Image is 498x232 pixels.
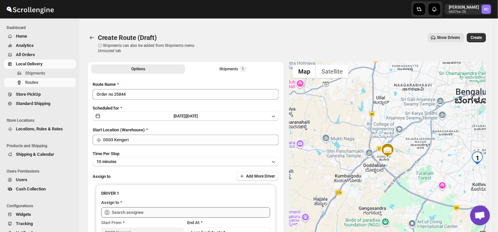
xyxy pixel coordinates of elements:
[93,157,279,166] button: 10 minutes
[101,199,119,206] div: Assign to
[101,220,121,225] span: Start From
[93,82,116,87] span: Route Name
[220,66,247,72] div: Shipments
[93,151,119,156] span: Time Per Stop
[471,151,484,165] div: 1
[93,106,119,111] span: Scheduled for
[246,174,275,179] span: Add More Driver
[4,219,76,228] button: Tracking
[4,78,76,87] button: Routes
[16,43,34,48] span: Analytics
[131,66,145,72] span: Options
[449,5,479,10] p: [PERSON_NAME]
[237,172,279,181] button: Add More Driver
[4,184,76,194] button: Cash Collection
[4,41,76,50] button: Analytics
[101,190,270,197] h3: DRIVER 1
[4,150,76,159] button: Shipping & Calendar
[186,114,198,118] span: [DATE]
[25,80,38,85] span: Routes
[242,66,244,72] span: 1
[484,7,489,12] text: RC
[7,169,76,174] span: Users Permissions
[5,1,55,17] img: ScrollEngine
[316,65,349,78] button: Show satellite imagery
[187,64,280,74] button: Selected Shipments
[93,127,145,132] span: Start Location (Warehouse)
[112,207,270,218] input: Search assignee
[482,5,491,14] span: Rahul Chopra
[4,50,76,59] button: All Orders
[97,159,116,164] span: 10 minutes
[445,4,492,15] button: User menu
[16,101,50,106] span: Standard Shipping
[16,61,43,66] span: Local Delivery
[428,33,464,42] button: Show Drivers
[16,126,63,131] span: Locations, Rules & Rates
[98,34,157,42] span: Create Route (Draft)
[93,89,279,100] input: Eg: Bengaluru Route
[187,219,270,226] div: End At
[16,177,27,182] span: Users
[7,118,76,123] span: Store Locations
[93,174,110,179] span: Assign to
[93,112,279,121] button: [DATE]|[DATE]
[437,35,460,40] span: Show Drivers
[471,35,482,40] span: Create
[16,92,41,97] span: Store PickUp
[16,212,31,217] span: Widgets
[293,65,316,78] button: Show street map
[449,10,479,14] p: b607ea-2b
[16,186,46,191] span: Cash Collection
[87,33,97,42] button: Routes
[103,135,279,145] input: Search location
[4,32,76,41] button: Home
[4,175,76,184] button: Users
[4,210,76,219] button: Widgets
[25,71,45,76] span: Shipments
[174,114,186,118] span: [DATE] |
[7,143,76,149] span: Products and Shipping
[16,152,54,157] span: Shipping & Calendar
[16,52,35,57] span: All Orders
[4,124,76,134] button: Locations, Rules & Rates
[16,221,33,226] span: Tracking
[91,64,185,74] button: All Route Options
[467,33,486,42] button: Create
[98,43,202,53] p: ⓘ Shipments can also be added from Shipments menu Unrouted tab
[4,69,76,78] button: Shipments
[7,203,76,209] span: Configurations
[16,34,27,39] span: Home
[7,25,76,30] span: Dashboard
[470,206,490,225] a: Open chat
